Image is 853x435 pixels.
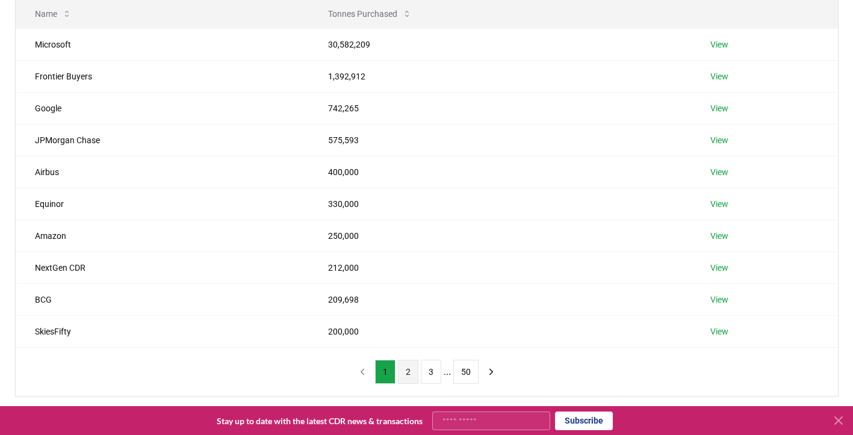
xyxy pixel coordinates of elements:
td: Microsoft [16,28,309,60]
td: Airbus [16,156,309,188]
a: View [710,134,728,146]
a: View [710,325,728,338]
td: BCG [16,283,309,315]
button: 3 [421,360,441,384]
button: next page [481,360,501,384]
td: Google [16,92,309,124]
td: Frontier Buyers [16,60,309,92]
td: Amazon [16,220,309,251]
a: View [710,230,728,242]
td: Equinor [16,188,309,220]
button: 2 [398,360,418,384]
td: 400,000 [309,156,691,188]
a: View [710,70,728,82]
td: 1,392,912 [309,60,691,92]
button: Tonnes Purchased [318,2,421,26]
button: 1 [375,360,395,384]
td: JPMorgan Chase [16,124,309,156]
a: View [710,39,728,51]
td: SkiesFifty [16,315,309,347]
a: View [710,262,728,274]
a: View [710,166,728,178]
td: NextGen CDR [16,251,309,283]
a: View [710,198,728,210]
td: 330,000 [309,188,691,220]
td: 575,593 [309,124,691,156]
td: 30,582,209 [309,28,691,60]
a: View [710,102,728,114]
td: 212,000 [309,251,691,283]
td: 209,698 [309,283,691,315]
td: 250,000 [309,220,691,251]
td: 742,265 [309,92,691,124]
a: View [710,294,728,306]
button: 50 [453,360,479,384]
li: ... [444,365,451,379]
button: Name [25,2,81,26]
td: 200,000 [309,315,691,347]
